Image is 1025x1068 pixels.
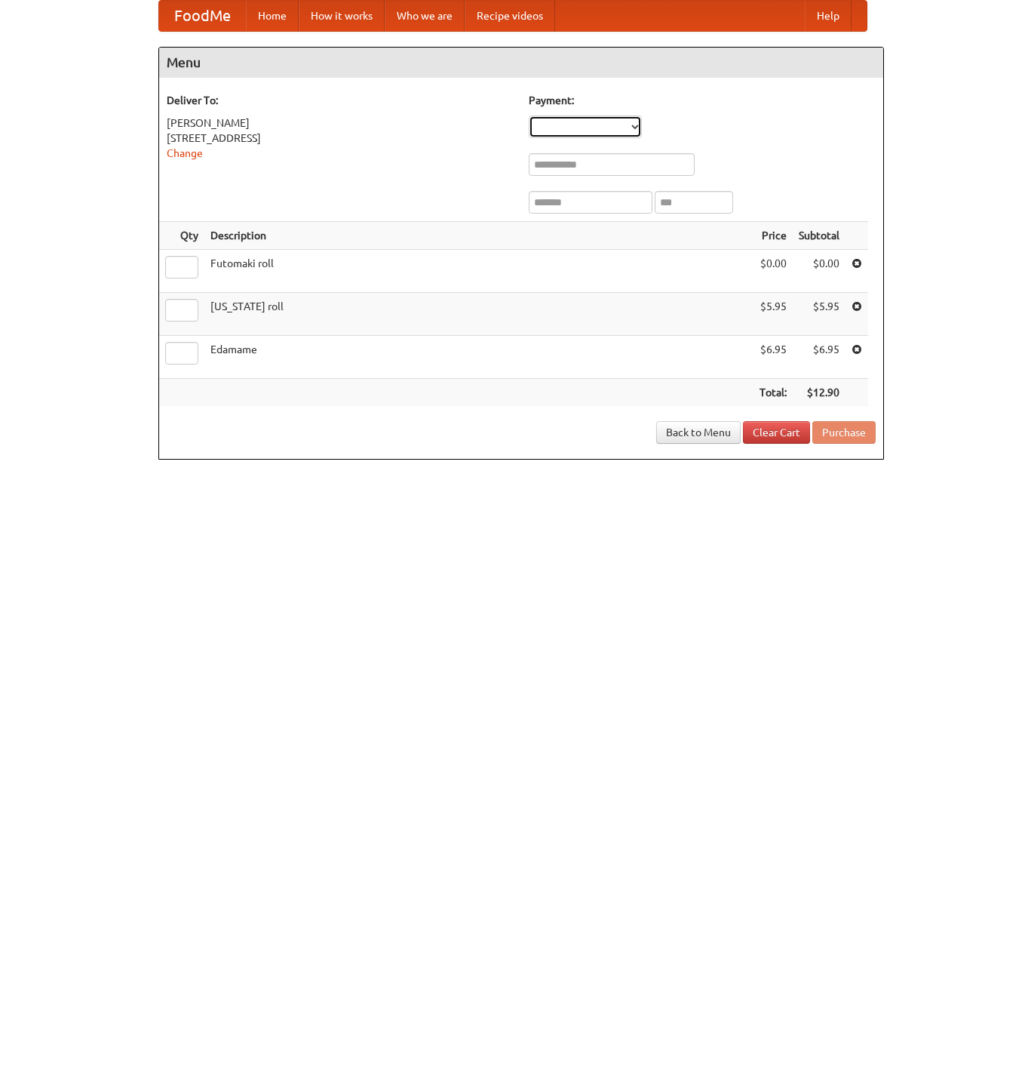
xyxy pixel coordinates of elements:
div: [STREET_ADDRESS] [167,131,514,146]
th: Description [204,222,753,250]
td: $6.95 [793,336,845,379]
h5: Deliver To: [167,93,514,108]
a: Change [167,147,203,159]
a: How it works [299,1,385,31]
td: $6.95 [753,336,793,379]
td: [US_STATE] roll [204,293,753,336]
th: Subtotal [793,222,845,250]
a: Who we are [385,1,465,31]
button: Purchase [812,421,876,444]
h5: Payment: [529,93,876,108]
a: Recipe videos [465,1,555,31]
th: Qty [159,222,204,250]
td: Futomaki roll [204,250,753,293]
a: Clear Cart [743,421,810,444]
a: Home [246,1,299,31]
td: $0.00 [753,250,793,293]
th: $12.90 [793,379,845,407]
h4: Menu [159,48,883,78]
td: Edamame [204,336,753,379]
a: Help [805,1,852,31]
td: $0.00 [793,250,845,293]
div: [PERSON_NAME] [167,115,514,131]
td: $5.95 [793,293,845,336]
th: Price [753,222,793,250]
a: Back to Menu [656,421,741,444]
th: Total: [753,379,793,407]
td: $5.95 [753,293,793,336]
a: FoodMe [159,1,246,31]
